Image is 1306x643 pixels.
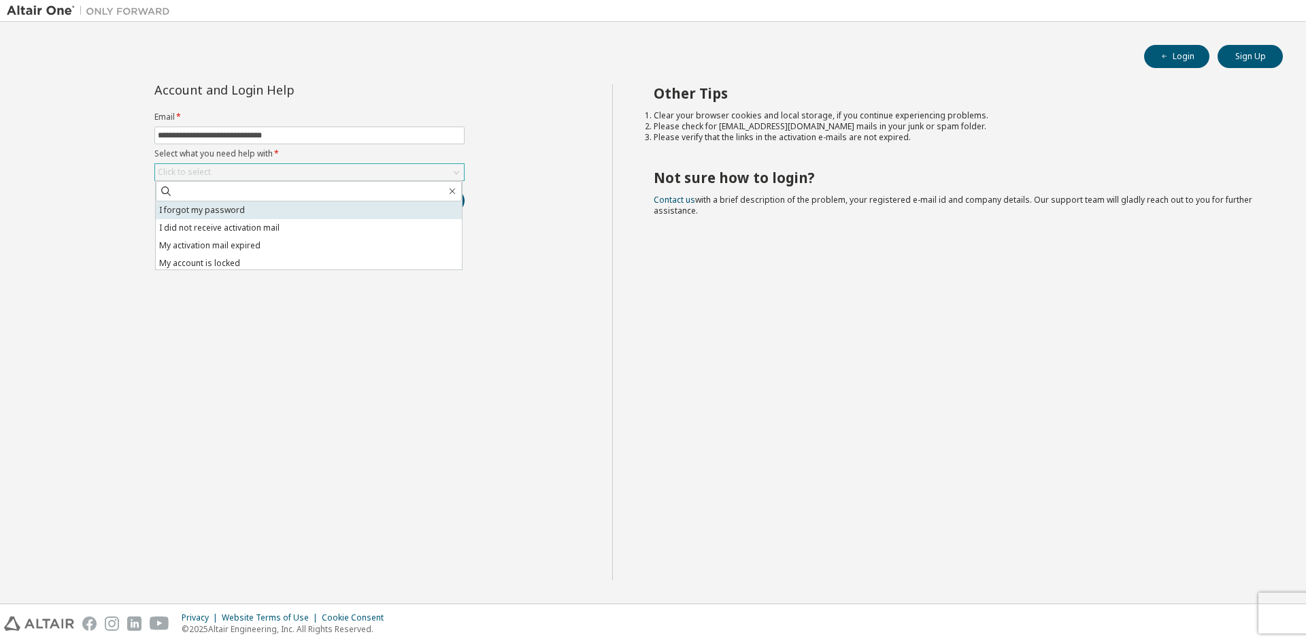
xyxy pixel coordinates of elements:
[155,164,464,180] div: Click to select
[322,612,392,623] div: Cookie Consent
[654,84,1259,102] h2: Other Tips
[82,616,97,631] img: facebook.svg
[105,616,119,631] img: instagram.svg
[154,112,465,122] label: Email
[154,84,403,95] div: Account and Login Help
[154,148,465,159] label: Select what you need help with
[654,169,1259,186] h2: Not sure how to login?
[182,612,222,623] div: Privacy
[1218,45,1283,68] button: Sign Up
[4,616,74,631] img: altair_logo.svg
[222,612,322,623] div: Website Terms of Use
[654,121,1259,132] li: Please check for [EMAIL_ADDRESS][DOMAIN_NAME] mails in your junk or spam folder.
[182,623,392,635] p: © 2025 Altair Engineering, Inc. All Rights Reserved.
[7,4,177,18] img: Altair One
[654,194,695,205] a: Contact us
[127,616,141,631] img: linkedin.svg
[150,616,169,631] img: youtube.svg
[156,201,462,219] li: I forgot my password
[654,132,1259,143] li: Please verify that the links in the activation e-mails are not expired.
[654,110,1259,121] li: Clear your browser cookies and local storage, if you continue experiencing problems.
[158,167,211,178] div: Click to select
[654,194,1252,216] span: with a brief description of the problem, your registered e-mail id and company details. Our suppo...
[1144,45,1209,68] button: Login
